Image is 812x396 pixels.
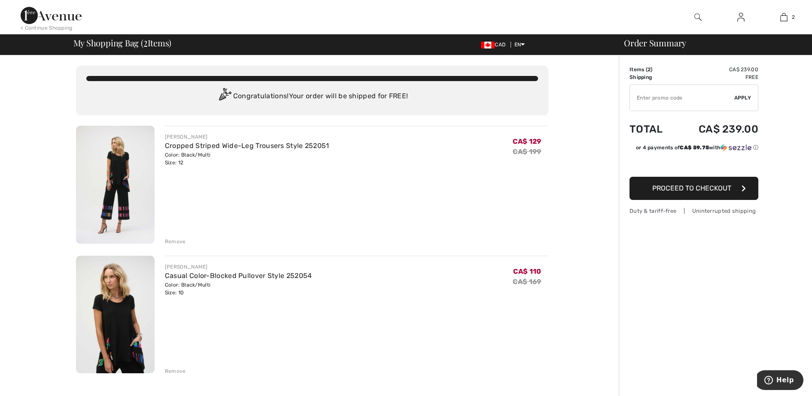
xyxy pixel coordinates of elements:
[630,144,758,154] div: or 4 payments ofCA$ 59.75withSezzle Click to learn more about Sezzle
[86,88,538,105] div: Congratulations! Your order will be shipped for FREE!
[481,42,509,48] span: CAD
[792,13,795,21] span: 2
[680,145,709,151] span: CA$ 59.75
[76,256,155,374] img: Casual Color-Blocked Pullover Style 252054
[721,144,751,151] img: Sezzle
[694,12,702,22] img: search the website
[514,42,525,48] span: EN
[21,24,73,32] div: < Continue Shopping
[780,12,788,22] img: My Bag
[513,148,541,156] s: CA$ 199
[630,73,675,81] td: Shipping
[513,278,541,286] s: CA$ 169
[734,94,751,102] span: Apply
[481,42,495,48] img: Canadian Dollar
[630,115,675,144] td: Total
[165,142,329,150] a: Cropped Striped Wide-Leg Trousers Style 252051
[630,85,734,111] input: Promo code
[630,207,758,215] div: Duty & tariff-free | Uninterrupted shipping
[513,267,541,275] span: CA$ 110
[630,154,758,174] iframe: PayPal-paypal
[730,12,751,23] a: Sign In
[630,177,758,200] button: Proceed to Checkout
[675,66,758,73] td: CA$ 239.00
[21,7,82,24] img: 1ère Avenue
[757,370,803,392] iframe: Opens a widget where you can find more information
[737,12,745,22] img: My Info
[165,281,312,296] div: Color: Black/Multi Size: 10
[675,73,758,81] td: Free
[648,67,651,73] span: 2
[652,184,731,192] span: Proceed to Checkout
[165,133,329,141] div: [PERSON_NAME]
[614,39,807,47] div: Order Summary
[513,137,541,145] span: CA$ 129
[143,36,148,48] span: 2
[636,144,758,151] div: or 4 payments of with
[675,115,758,144] td: CA$ 239.00
[76,126,155,244] img: Cropped Striped Wide-Leg Trousers Style 252051
[165,263,312,271] div: [PERSON_NAME]
[165,272,312,280] a: Casual Color-Blocked Pullover Style 252054
[763,12,805,22] a: 2
[216,88,233,105] img: Congratulation2.svg
[73,39,172,47] span: My Shopping Bag ( Items)
[165,367,186,375] div: Remove
[630,66,675,73] td: Items ( )
[165,238,186,245] div: Remove
[165,151,329,166] div: Color: Black/Multi Size: 12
